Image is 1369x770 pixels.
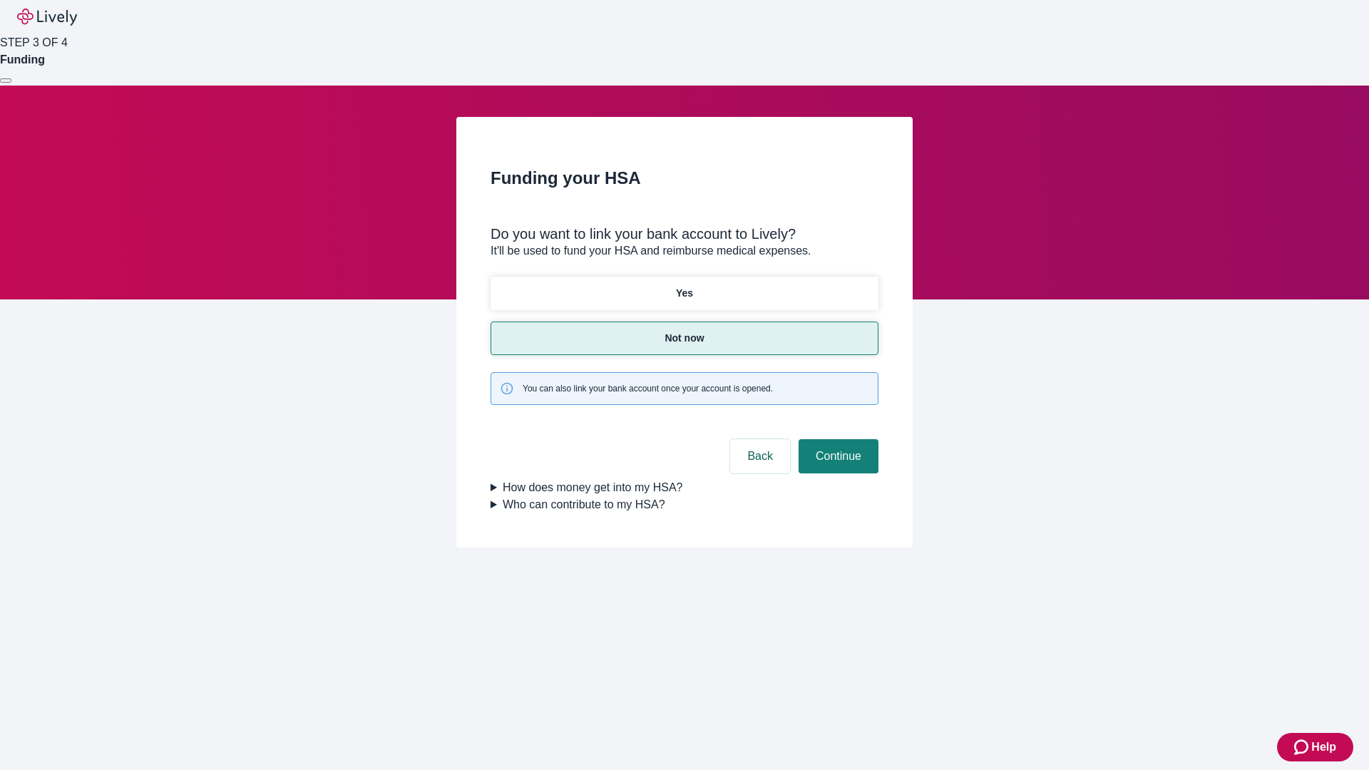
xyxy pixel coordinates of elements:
p: It'll be used to fund your HSA and reimburse medical expenses. [491,242,878,260]
summary: How does money get into my HSA? [491,479,878,496]
summary: Who can contribute to my HSA? [491,496,878,513]
button: Continue [799,439,878,473]
h2: Funding your HSA [491,165,878,191]
img: Lively [17,9,77,26]
span: Help [1311,739,1336,756]
button: Zendesk support iconHelp [1277,733,1353,761]
button: Yes [491,277,878,310]
button: Back [730,439,790,473]
svg: Zendesk support icon [1294,739,1311,756]
p: Yes [676,286,693,301]
div: Do you want to link your bank account to Lively? [491,225,878,242]
span: You can also link your bank account once your account is opened. [523,382,773,395]
button: Not now [491,322,878,355]
p: Not now [665,331,704,346]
